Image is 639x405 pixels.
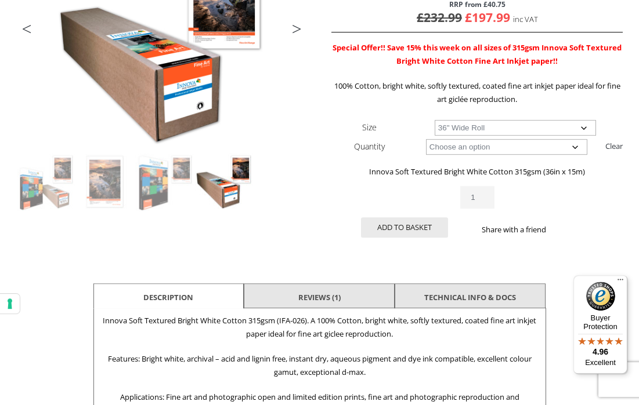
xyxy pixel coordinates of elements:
[195,153,253,211] img: Innova Soft Textured Bright White Cotton 315gsm (IFA-026) - Image 4
[613,275,627,289] button: Menu
[17,153,75,211] img: Innova Soft Textured Bright White Cotton 315gsm (IFA-026)
[578,225,587,234] img: email sharing button
[593,347,608,356] span: 4.96
[331,165,623,178] p: Innova Soft Textured Bright White Cotton 315gsm (36in x 15m)
[100,352,540,379] p: Features: Bright white, archival – acid and lignin free, instant dry, aqueous pigment and dye ink...
[331,79,623,106] p: 100% Cotton, bright white, softly textured, coated fine art inkjet paper ideal for fine art giclé...
[460,186,494,209] input: Product quantity
[361,217,448,238] button: Add to basket
[135,153,193,211] img: Innova Soft Textured Bright White Cotton 315gsm (IFA-026) - Image 3
[143,287,193,308] a: Description
[424,287,516,308] a: TECHNICAL INFO & DOCS
[417,9,424,25] span: £
[573,313,627,331] p: Buyer Protection
[465,9,472,25] span: £
[573,275,627,374] button: Trusted Shops TrustmarkBuyer Protection4.96Excellent
[100,314,540,341] p: Innova Soft Textured Bright White Cotton 315gsm (IFA-026). A 100% Cotton, bright white, softly te...
[564,225,573,234] img: twitter sharing button
[333,42,622,66] strong: Special Offer!! Save 15% this week on all sizes of 315gsm Innova Soft Textured Bright White Cotto...
[298,287,341,308] a: Reviews (1)
[573,358,627,367] p: Excellent
[76,153,134,211] img: Innova Soft Textured Bright White Cotton 315gsm (IFA-026) - Image 2
[417,9,462,25] bdi: 232.99
[465,9,510,25] bdi: 197.99
[550,225,559,234] img: facebook sharing button
[354,141,385,152] label: Quantity
[605,137,623,155] a: Clear options
[586,282,615,311] img: Trusted Shops Trustmark
[477,223,550,236] p: Share with a friend
[362,122,377,133] label: Size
